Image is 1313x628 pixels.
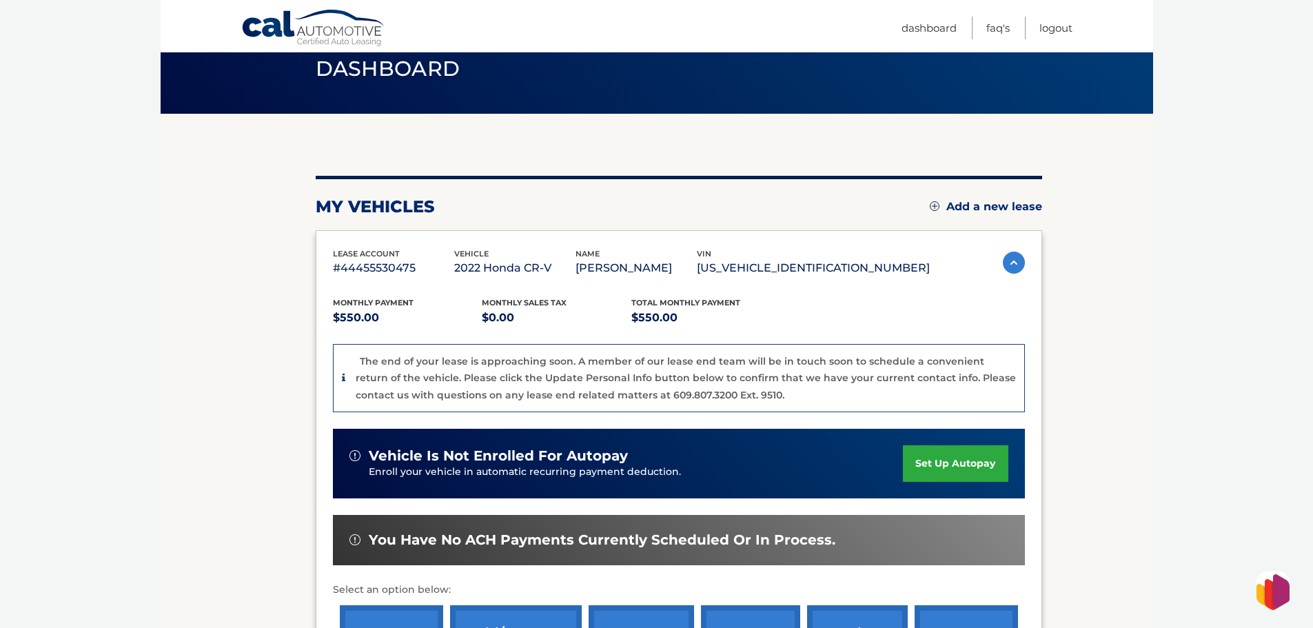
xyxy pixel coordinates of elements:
p: 2022 Honda CR-V [454,259,576,278]
a: Add a new lease [930,200,1042,214]
p: $550.00 [333,308,482,327]
p: Select an option below: [333,582,1025,598]
img: alert-white.svg [349,450,360,461]
img: add.svg [930,201,939,211]
img: accordion-active.svg [1003,252,1025,274]
span: Monthly Payment [333,298,414,307]
span: vin [697,249,711,259]
p: [PERSON_NAME] [576,259,697,278]
a: Cal Automotive [241,9,386,49]
span: Dashboard [316,56,460,81]
span: Total Monthly Payment [631,298,740,307]
span: vehicle is not enrolled for autopay [369,447,628,465]
span: Monthly sales Tax [482,298,567,307]
span: lease account [333,249,400,259]
p: Enroll your vehicle in automatic recurring payment deduction. [369,465,904,480]
img: alert-white.svg [349,534,360,545]
p: #44455530475 [333,259,454,278]
p: [US_VEHICLE_IDENTIFICATION_NUMBER] [697,259,930,278]
span: vehicle [454,249,489,259]
a: FAQ's [986,17,1010,39]
a: Logout [1039,17,1072,39]
a: set up autopay [903,445,1008,482]
p: $550.00 [631,308,781,327]
p: $0.00 [482,308,631,327]
span: You have no ACH payments currently scheduled or in process. [369,531,835,549]
h2: my vehicles [316,196,435,217]
a: Dashboard [902,17,957,39]
p: The end of your lease is approaching soon. A member of our lease end team will be in touch soon t... [356,355,1016,401]
span: name [576,249,600,259]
